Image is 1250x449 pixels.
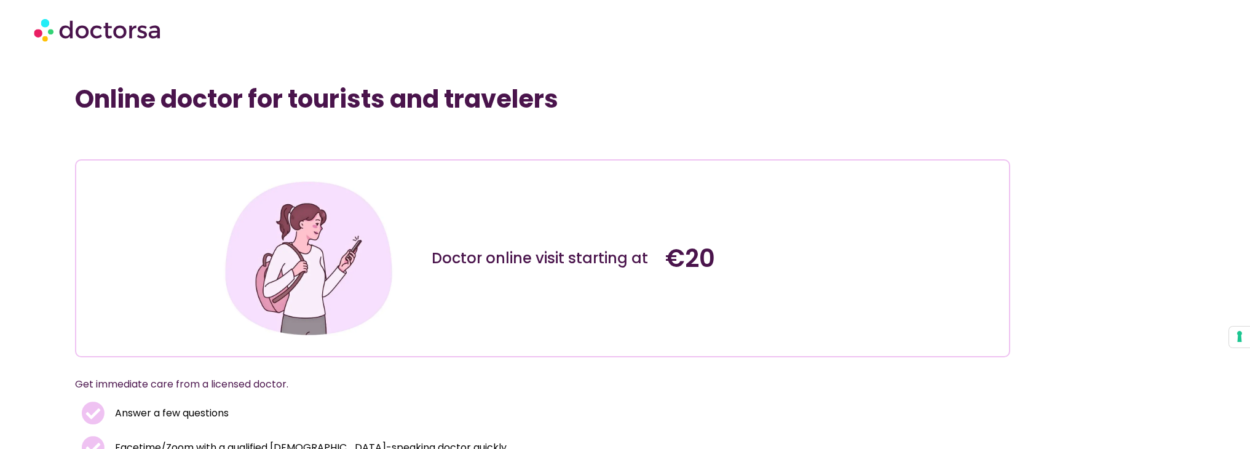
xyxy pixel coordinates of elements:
img: Illustration depicting a young woman in a casual outfit, engaged with her smartphone. She has a p... [220,170,397,347]
button: Your consent preferences for tracking technologies [1229,327,1250,348]
p: Get immediate care from a licensed doctor. [75,376,981,393]
iframe: Customer reviews powered by Trustpilot [198,132,382,147]
span: Answer a few questions [112,405,229,422]
h4: €20 [665,244,887,273]
div: Doctor online visit starting at [432,248,653,268]
h1: Online doctor for tourists and travelers [75,84,1010,114]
